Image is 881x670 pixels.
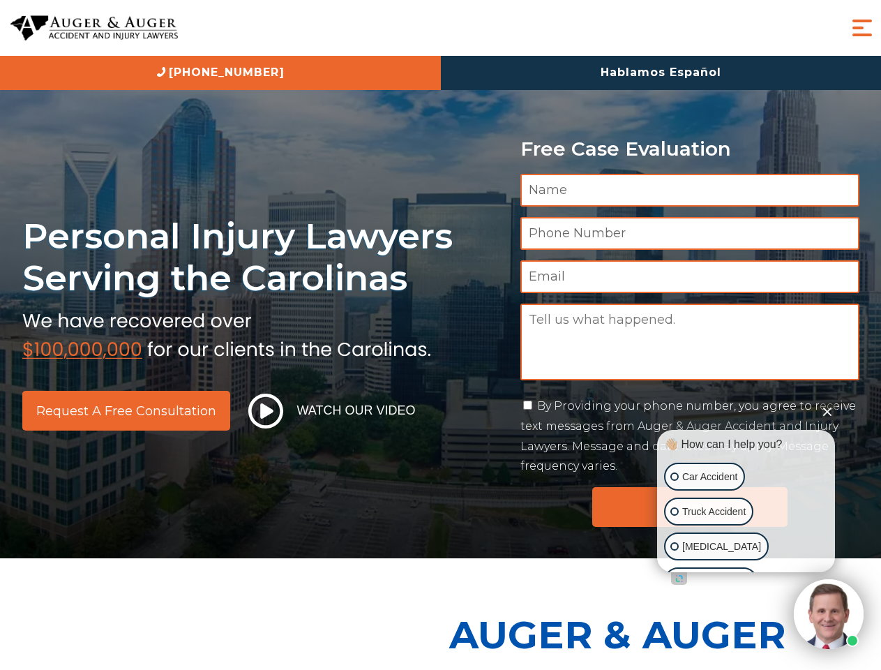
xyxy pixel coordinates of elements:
[671,572,687,585] a: Open intaker chat
[848,14,876,42] button: Menu
[682,503,746,521] p: Truck Accident
[661,437,831,452] div: 👋🏼 How can I help you?
[22,391,230,431] a: Request a Free Consultation
[682,468,737,486] p: Car Accident
[449,600,873,669] p: Auger & Auger
[36,405,216,417] span: Request a Free Consultation
[818,401,837,421] button: Close Intaker Chat Widget
[520,174,859,207] input: Name
[22,215,504,299] h1: Personal Injury Lawyers Serving the Carolinas
[520,260,859,293] input: Email
[520,138,859,160] p: Free Case Evaluation
[520,217,859,250] input: Phone Number
[682,538,761,556] p: [MEDICAL_DATA]
[592,487,788,527] input: Submit
[244,393,420,429] button: Watch Our Video
[22,306,431,359] img: sub text
[520,399,856,472] label: By Providing your phone number, you agree to receive text messages from Auger & Auger Accident an...
[10,15,178,41] img: Auger & Auger Accident and Injury Lawyers Logo
[794,579,864,649] img: Intaker widget Avatar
